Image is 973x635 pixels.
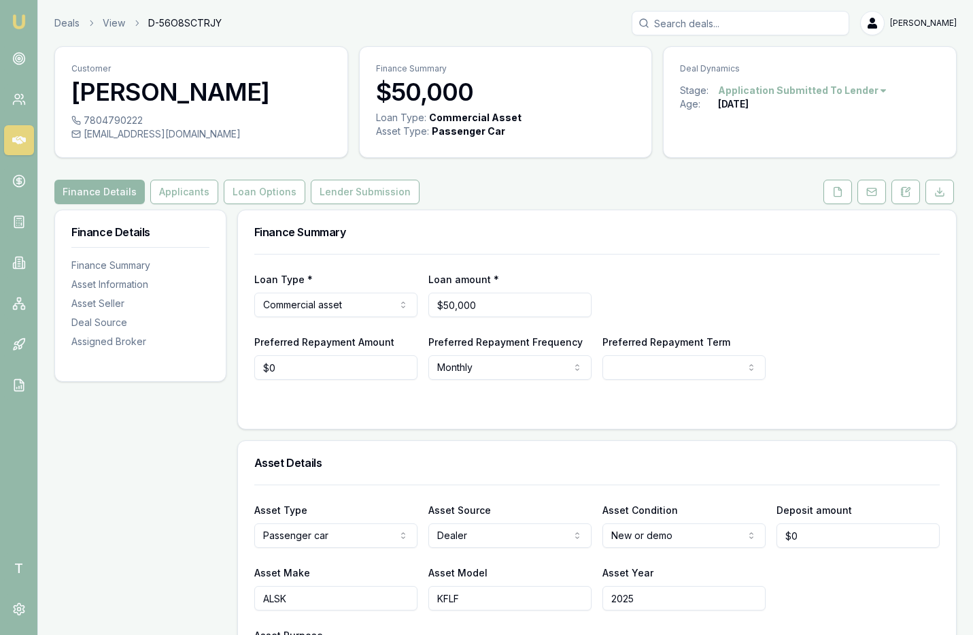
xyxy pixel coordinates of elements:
label: Preferred Repayment Amount [254,336,394,348]
span: [PERSON_NAME] [890,18,957,29]
a: Deals [54,16,80,30]
h3: Finance Summary [254,227,940,238]
label: Loan Type * [254,274,313,285]
input: $ [428,293,592,317]
p: Finance Summary [376,63,636,74]
div: Finance Summary [71,259,209,272]
a: Applicants [148,180,221,204]
h3: [PERSON_NAME] [71,78,331,105]
div: Loan Type: [376,111,426,125]
button: Application Submitted To Lender [718,84,888,97]
label: Asset Model [428,567,488,579]
button: Applicants [150,180,218,204]
p: Customer [71,63,331,74]
a: Lender Submission [308,180,422,204]
div: Asset Type : [376,125,429,138]
h3: Finance Details [71,227,209,238]
label: Asset Make [254,567,310,579]
label: Preferred Repayment Term [602,336,730,348]
div: [DATE] [718,97,749,111]
h3: $50,000 [376,78,636,105]
div: Asset Information [71,278,209,291]
label: Deposit amount [776,504,852,516]
div: Stage: [680,84,718,97]
label: Asset Source [428,504,491,516]
span: T [4,553,34,583]
input: $ [254,355,417,380]
input: Search deals [632,11,849,35]
div: Deal Source [71,316,209,329]
a: Finance Details [54,180,148,204]
div: Assigned Broker [71,335,209,348]
div: Age: [680,97,718,111]
nav: breadcrumb [54,16,222,30]
button: Lender Submission [311,180,420,204]
div: Asset Seller [71,297,209,310]
a: Loan Options [221,180,308,204]
button: Finance Details [54,180,145,204]
label: Asset Condition [602,504,678,516]
div: Passenger Car [432,125,505,138]
span: D-56O8SCTRJY [148,16,222,30]
div: [EMAIL_ADDRESS][DOMAIN_NAME] [71,127,331,141]
div: 7804790222 [71,114,331,127]
input: $ [776,523,940,548]
label: Asset Year [602,567,653,579]
a: View [103,16,125,30]
label: Loan amount * [428,274,499,285]
img: emu-icon-u.png [11,14,27,30]
p: Deal Dynamics [680,63,940,74]
button: Loan Options [224,180,305,204]
label: Asset Type [254,504,307,516]
div: Commercial Asset [429,111,522,125]
label: Preferred Repayment Frequency [428,336,583,348]
h3: Asset Details [254,457,940,468]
